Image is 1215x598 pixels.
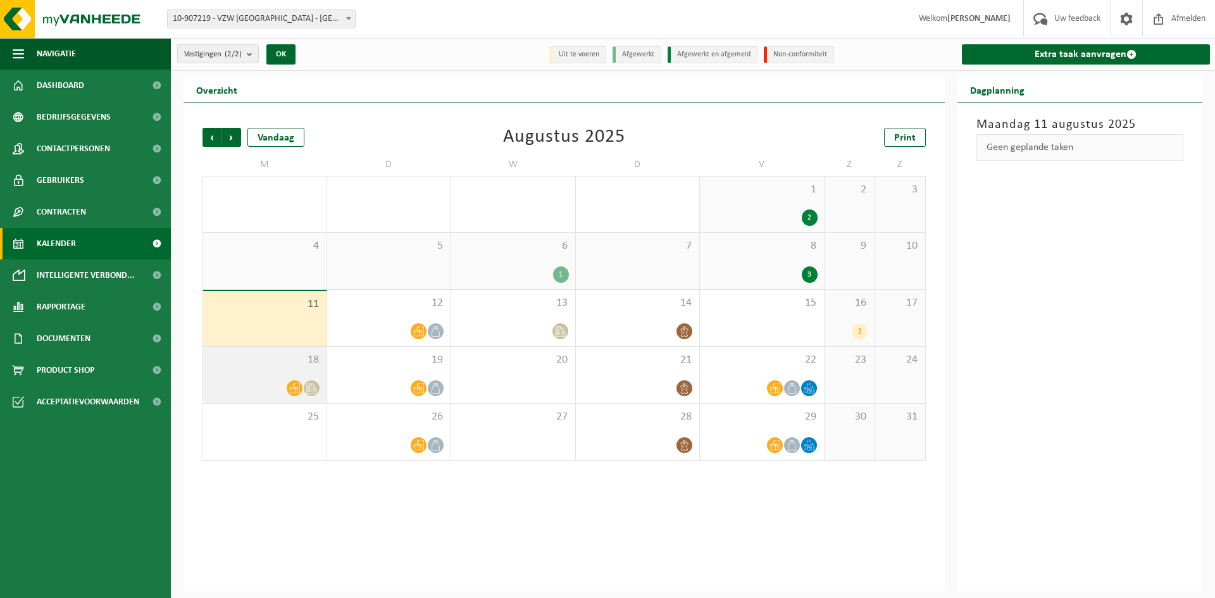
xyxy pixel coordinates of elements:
[706,239,818,253] span: 8
[582,353,694,367] span: 21
[266,44,296,65] button: OK
[458,183,569,197] span: 30
[333,239,445,253] span: 5
[209,353,320,367] span: 18
[37,165,84,196] span: Gebruikers
[222,128,241,147] span: Volgende
[881,410,918,424] span: 31
[202,128,221,147] span: Vorige
[549,46,606,63] li: Uit te voeren
[802,266,818,283] div: 3
[458,410,569,424] span: 27
[37,259,135,291] span: Intelligente verbond...
[831,183,868,197] span: 2
[700,153,825,176] td: V
[764,46,834,63] li: Non-conformiteit
[37,291,85,323] span: Rapportage
[831,410,868,424] span: 30
[37,323,90,354] span: Documenten
[706,410,818,424] span: 29
[177,44,259,63] button: Vestigingen(2/2)
[976,134,1184,161] div: Geen geplande taken
[582,296,694,310] span: 14
[333,410,445,424] span: 26
[333,353,445,367] span: 19
[706,296,818,310] span: 15
[706,353,818,367] span: 22
[458,353,569,367] span: 20
[37,196,86,228] span: Contracten
[503,128,625,147] div: Augustus 2025
[333,183,445,197] span: 29
[957,77,1037,102] h2: Dagplanning
[831,353,868,367] span: 23
[37,354,94,386] span: Product Shop
[184,45,242,64] span: Vestigingen
[884,128,926,147] a: Print
[553,266,569,283] div: 1
[209,297,320,311] span: 11
[247,128,304,147] div: Vandaag
[167,9,356,28] span: 10-907219 - VZW SINT-LIEVENSPOORT - GENT
[881,296,918,310] span: 17
[582,239,694,253] span: 7
[37,228,76,259] span: Kalender
[202,153,327,176] td: M
[613,46,661,63] li: Afgewerkt
[184,77,250,102] h2: Overzicht
[831,296,868,310] span: 16
[168,10,355,28] span: 10-907219 - VZW SINT-LIEVENSPOORT - GENT
[37,38,76,70] span: Navigatie
[209,239,320,253] span: 4
[582,410,694,424] span: 28
[706,183,818,197] span: 1
[881,239,918,253] span: 10
[802,209,818,226] div: 2
[947,14,1011,23] strong: [PERSON_NAME]
[976,115,1184,134] h3: Maandag 11 augustus 2025
[582,183,694,197] span: 31
[576,153,701,176] td: D
[37,70,84,101] span: Dashboard
[451,153,576,176] td: W
[209,410,320,424] span: 25
[37,101,111,133] span: Bedrijfsgegevens
[458,296,569,310] span: 13
[458,239,569,253] span: 6
[831,239,868,253] span: 9
[327,153,452,176] td: D
[209,183,320,197] span: 28
[333,296,445,310] span: 12
[668,46,757,63] li: Afgewerkt en afgemeld
[875,153,925,176] td: Z
[881,183,918,197] span: 3
[894,133,916,143] span: Print
[852,323,868,340] div: 2
[881,353,918,367] span: 24
[825,153,875,176] td: Z
[962,44,1211,65] a: Extra taak aanvragen
[37,133,110,165] span: Contactpersonen
[225,50,242,58] count: (2/2)
[37,386,139,418] span: Acceptatievoorwaarden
